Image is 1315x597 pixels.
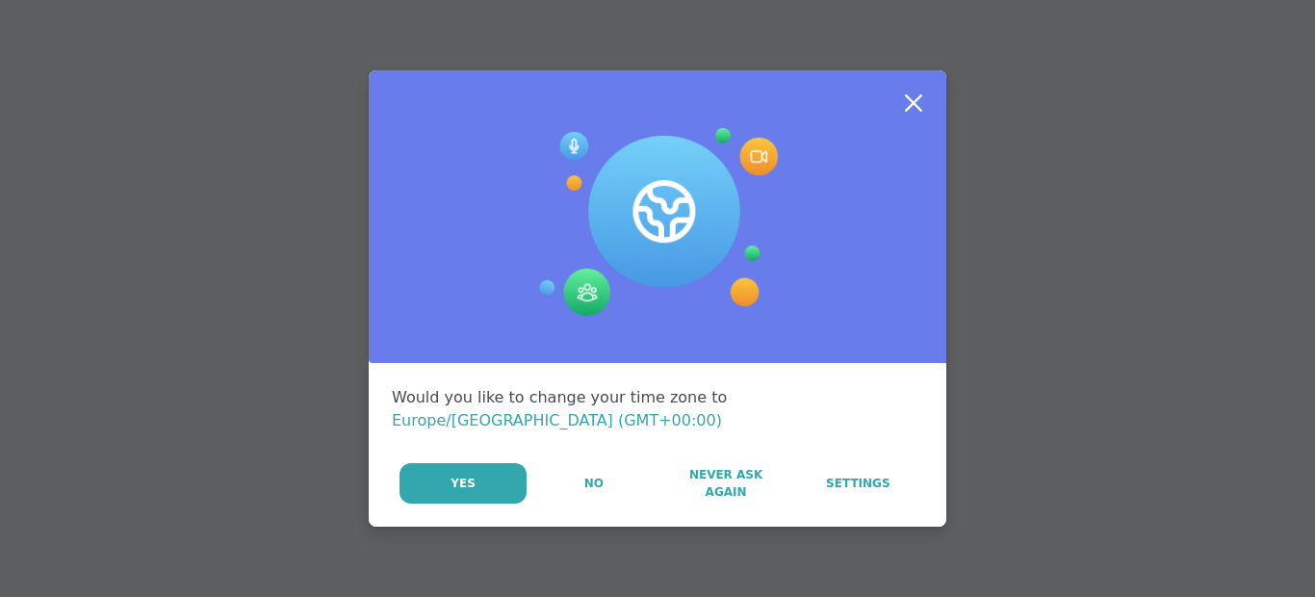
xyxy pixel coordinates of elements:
[793,463,923,504] a: Settings
[826,475,890,492] span: Settings
[400,463,527,504] button: Yes
[584,475,604,492] span: No
[392,411,722,429] span: Europe/[GEOGRAPHIC_DATA] (GMT+00:00)
[670,466,781,501] span: Never Ask Again
[660,463,790,504] button: Never Ask Again
[529,463,658,504] button: No
[451,475,476,492] span: Yes
[537,128,778,317] img: Session Experience
[392,386,923,432] div: Would you like to change your time zone to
